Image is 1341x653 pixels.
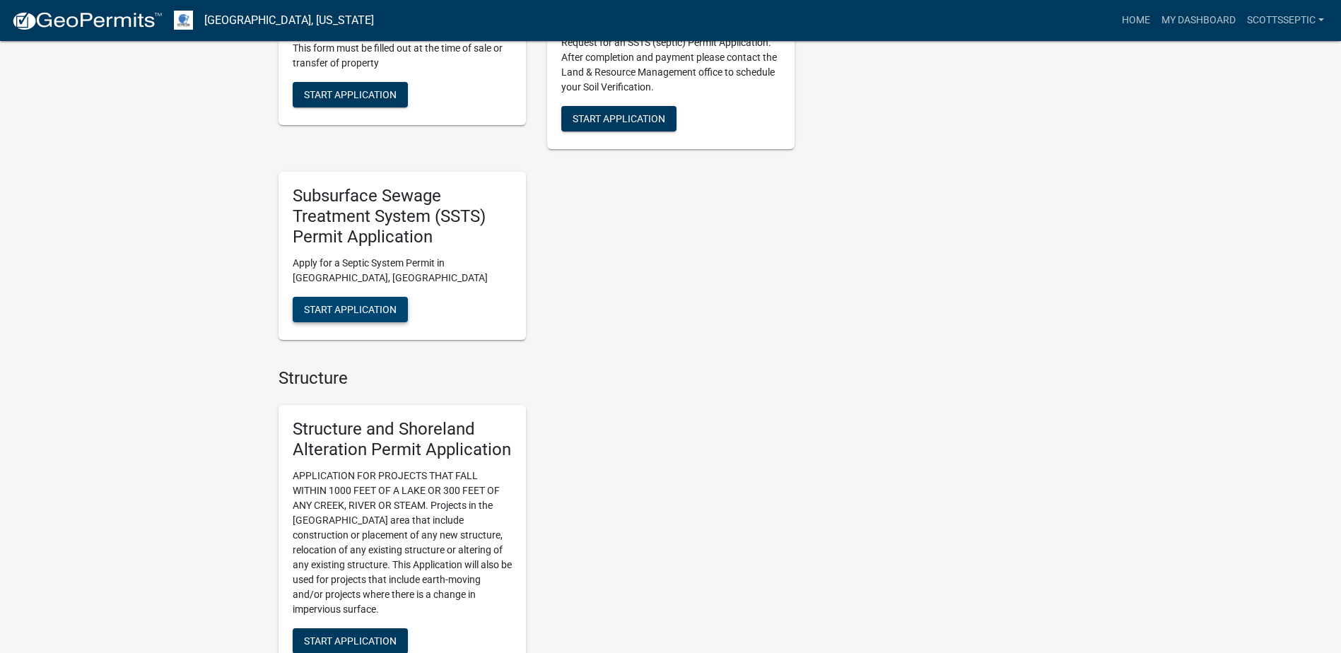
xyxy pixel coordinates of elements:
[279,368,795,389] h4: Structure
[1156,7,1241,34] a: My Dashboard
[293,186,512,247] h5: Subsurface Sewage Treatment System (SSTS) Permit Application
[293,82,408,107] button: Start Application
[1116,7,1156,34] a: Home
[293,469,512,617] p: APPLICATION FOR PROJECTS THAT FALL WITHIN 1000 FEET OF A LAKE OR 300 FEET OF ANY CREEK, RIVER OR ...
[174,11,193,30] img: Otter Tail County, Minnesota
[293,256,512,286] p: Apply for a Septic System Permit in [GEOGRAPHIC_DATA], [GEOGRAPHIC_DATA]
[293,419,512,460] h5: Structure and Shoreland Alteration Permit Application
[561,106,677,131] button: Start Application
[573,113,665,124] span: Start Application
[293,41,512,71] p: This form must be filled out at the time of sale or transfer of property
[1241,7,1330,34] a: scottsseptic
[561,20,780,95] p: Designers please complete a Soil Verification Request for an SSTS (septic) Permit Application. Af...
[304,303,397,314] span: Start Application
[204,8,374,33] a: [GEOGRAPHIC_DATA], [US_STATE]
[304,635,397,647] span: Start Application
[293,297,408,322] button: Start Application
[304,89,397,100] span: Start Application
